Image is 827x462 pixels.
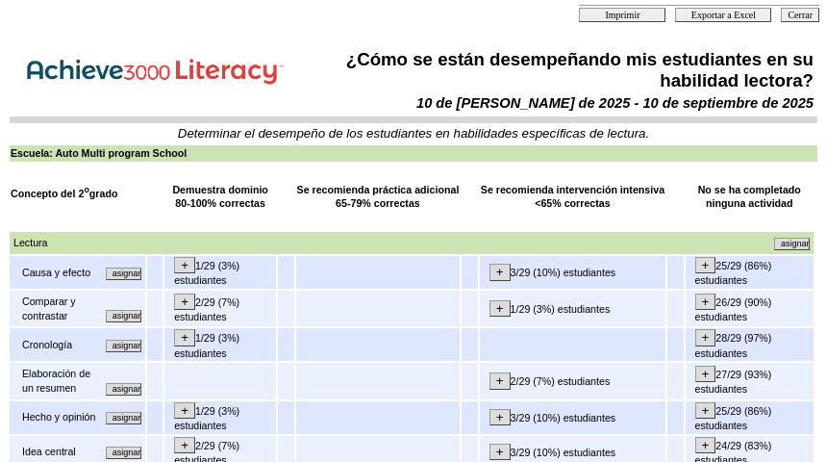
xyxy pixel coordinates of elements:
td: 27/29 (93%) estudiantes [686,363,814,398]
td: Idea central [21,444,90,460]
input: + [695,366,716,382]
input: Asignar otras actividades alineadas con este mismo concepto. [774,238,810,250]
input: Asignar otras actividades alineadas con este mismo concepto. [106,412,141,424]
td: 10 de [PERSON_NAME] de 2025 - 10 de septiembre de 2025 [305,94,814,112]
img: Achieve3000 Reports Logo Spanish [13,48,302,90]
td: Se recomienda práctica adicional 65-79% correctas [296,182,461,212]
input: + [174,257,195,273]
td: Escuela: Auto Multi program School [10,145,817,162]
input: + [489,409,511,425]
input: + [489,300,511,317]
td: 1/29 (3%) estudiantes [164,328,276,361]
input: Asignar otras actividades alineadas con este mismo concepto. [106,340,141,352]
td: 2/29 (7%) estudiantes [480,363,665,398]
input: Exportar a Excel [675,8,771,22]
td: 2/29 (7%) estudiantes [164,291,276,326]
td: ¿Cómo se están desempeñando mis estudiantes en su habilidad lectora? [305,48,814,92]
input: Cerrar [781,8,819,22]
td: 3/29 (10%) estudiantes [480,401,665,434]
sup: o [84,185,88,194]
td: Causa y efecto [21,265,100,281]
input: + [489,264,511,280]
td: 3/29 (10%) estudiantes [480,256,665,289]
td: Hecho y opinión [21,409,100,425]
td: Demuestra dominio 80-100% correctas [164,182,276,212]
input: + [489,444,511,460]
td: Comparar y contrastar [21,294,100,323]
td: Elaboración de un resumen [21,366,100,396]
input: + [695,437,716,453]
input: Asignar otras actividades alineadas con este mismo concepto. [106,268,141,280]
td: 1/29 (3%) estudiantes [164,256,276,289]
input: + [489,372,511,389]
input: Asignar otras actividades alineadas con este mismo concepto. [106,447,141,459]
input: + [695,329,716,346]
input: + [174,329,195,346]
input: + [695,294,716,310]
td: Cronología [21,337,100,353]
input: + [695,402,716,419]
td: Lectura [13,235,388,251]
td: No se ha completado ninguna actividad [686,182,814,212]
td: Concepto del 2 grado [10,182,145,212]
input: + [174,402,195,419]
td: 1/29 (3%) estudiantes [480,291,665,326]
input: + [174,294,195,310]
img: spacer.gif [11,215,12,229]
input: Asignar otras actividades alineadas con este mismo concepto. [106,383,141,396]
input: + [174,437,195,453]
td: Determinar el desempeño de los estudiantes en habilidades específicas de lectura. [11,126,816,141]
td: 26/29 (90%) estudiantes [686,291,814,326]
input: Imprimir [579,8,665,22]
td: 25/29 (86%) estudiantes [686,401,814,434]
td: 1/29 (3%) estudiantes [164,401,276,434]
td: 25/29 (86%) estudiantes [686,256,814,289]
td: 28/29 (97%) estudiantes [686,328,814,361]
input: + [695,257,716,273]
input: Asignar otras actividades alineadas con este mismo concepto. [106,310,141,322]
td: Se recomienda intervención intensiva <65% correctas [480,182,665,212]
